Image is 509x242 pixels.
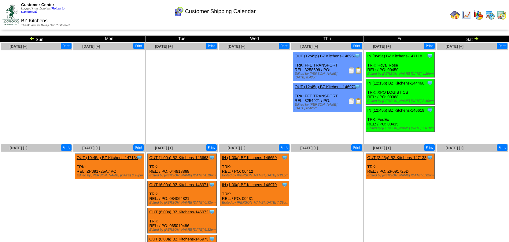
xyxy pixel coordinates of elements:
[149,174,216,177] div: Edited by [PERSON_NAME] [DATE] 4:19pm
[136,154,142,161] img: Tooltip
[222,201,289,204] div: Edited by [PERSON_NAME] [DATE] 7:39pm
[367,99,434,103] div: Edited by [PERSON_NAME] [DATE] 8:40pm
[279,43,290,49] button: Print
[21,24,70,27] span: Thank You for Being Our Customer!
[21,7,65,14] a: (Return to Dashboard)
[82,44,100,49] a: [DATE] [+]
[450,10,460,20] img: home.gif
[0,36,73,42] td: Sun
[446,44,463,49] a: [DATE] [+]
[148,154,216,179] div: TRK: REL: / PO: 044818868
[61,43,72,49] button: Print
[367,72,434,76] div: Edited by [PERSON_NAME] [DATE] 4:29pm
[295,103,362,110] div: Edited by [PERSON_NAME] [DATE] 8:42pm
[436,36,509,42] td: Sat
[367,108,424,113] a: IN (12:45p) BZ Kitchens-146619
[363,36,436,42] td: Fri
[228,44,245,49] a: [DATE] [+]
[366,79,434,105] div: TRK: XPO LOGISTICS REL: / PO: 00368
[373,44,391,49] a: [DATE] [+]
[373,146,391,150] a: [DATE] [+]
[209,182,215,188] img: Tooltip
[295,85,356,89] a: OUT (12:45p) BZ Kitchens-146970
[279,144,290,151] button: Print
[10,146,28,150] span: [DATE] [+]
[497,43,507,49] button: Print
[474,10,483,20] img: graph.gif
[349,67,355,74] img: Packing Slip
[21,18,47,23] span: BZ Kitchens
[2,5,19,25] img: ZoRoCo_Logo(Green%26Foil)%20jpg.webp
[209,154,215,161] img: Tooltip
[295,54,356,58] a: OUT (12:45p) BZ Kitchens-146969
[367,126,434,130] div: Edited by [PERSON_NAME] [DATE] 7:01pm
[220,154,289,179] div: TRK: REL: / PO: 00412
[356,67,362,74] img: Bill of Lading
[228,146,245,150] a: [DATE] [+]
[82,146,100,150] a: [DATE] [+]
[366,107,434,132] div: TRK: FedEx REL: / PO: 00415
[367,54,422,58] a: IN (8:45a) BZ Kitchens-147118
[282,154,288,161] img: Tooltip
[351,43,362,49] button: Print
[148,181,216,206] div: TRK: REL: / PO: 084064821
[75,154,144,179] div: TRK: REL: ZP091725A / PO:
[30,36,35,41] img: arrowleft.gif
[427,107,433,113] img: Tooltip
[149,228,216,232] div: Edited by [PERSON_NAME] [DATE] 6:32pm
[218,36,291,42] td: Wed
[291,36,363,42] td: Thu
[354,53,360,59] img: Tooltip
[155,44,173,49] a: [DATE] [+]
[367,155,426,160] a: OUT (2:45p) BZ Kitchens-147133
[209,209,215,215] img: Tooltip
[356,98,362,104] img: Bill of Lading
[427,80,433,86] img: Tooltip
[21,7,65,14] span: Logged in as Dpieters
[148,208,216,233] div: TRK: REL: / PO: 065019486
[155,146,173,150] a: [DATE] [+]
[21,2,54,7] span: Customer Center
[446,146,463,150] span: [DATE] [+]
[149,210,208,214] a: OUT (6:00a) BZ Kitchens-146972
[77,155,138,160] a: OUT (10:45a) BZ Kitchens-147134
[10,44,28,49] a: [DATE] [+]
[206,144,217,151] button: Print
[222,174,289,177] div: Edited by [PERSON_NAME] [DATE] 5:21pm
[485,10,495,20] img: calendarprod.gif
[220,181,289,206] div: TRK: REL: / PO: 00431
[149,182,208,187] a: OUT (6:00a) BZ Kitchens-146971
[149,237,208,241] a: OUT (6:00a) BZ Kitchens-146973
[367,81,424,85] a: IN (12:15p) BZ Kitchens-144460
[427,53,433,59] img: Tooltip
[73,36,146,42] td: Mon
[497,10,507,20] img: calendarinout.gif
[61,144,72,151] button: Print
[474,36,479,41] img: arrowright.gif
[462,10,472,20] img: line_graph.gif
[133,144,144,151] button: Print
[77,174,144,177] div: Edited by [PERSON_NAME] [DATE] 6:28pm
[300,44,318,49] a: [DATE] [+]
[149,201,216,204] div: Edited by [PERSON_NAME] [DATE] 6:32pm
[300,146,318,150] a: [DATE] [+]
[293,83,362,112] div: TRK: FFE TRANSPORT REL: 3254921 / PO:
[366,52,434,78] div: TRK: Royal Rose REL: / PO: 00450
[366,154,434,179] div: TRK: REL: / PO: ZP091725D
[354,84,360,90] img: Tooltip
[206,43,217,49] button: Print
[424,144,435,151] button: Print
[293,52,362,81] div: TRK: FFE TRANSPORT REL: 3258699 / PO:
[424,43,435,49] button: Print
